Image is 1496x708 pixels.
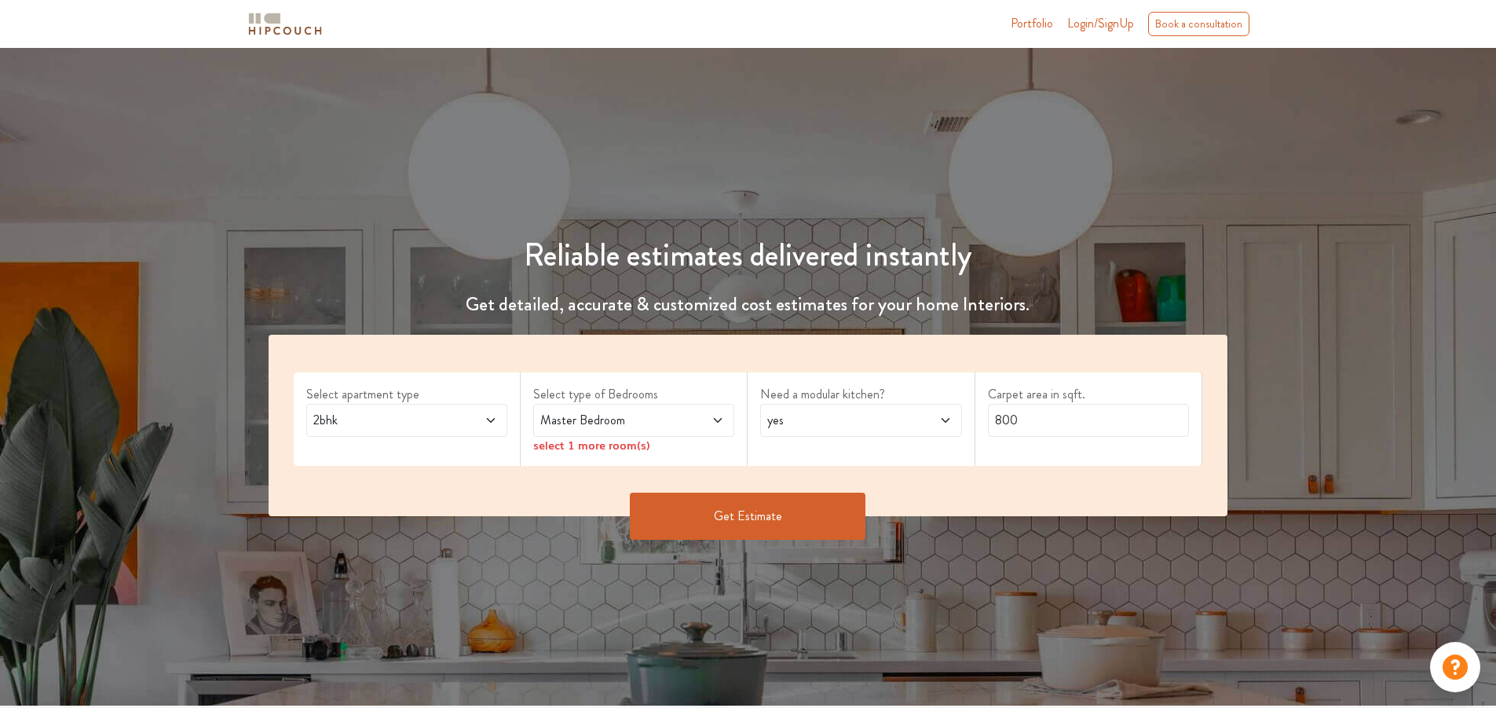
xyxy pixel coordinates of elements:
span: Login/SignUp [1067,14,1134,32]
button: Get Estimate [630,493,865,540]
h1: Reliable estimates delivered instantly [259,237,1238,274]
label: Select apartment type [306,385,507,404]
input: Enter area sqft [988,404,1189,437]
img: logo-horizontal.svg [246,10,324,38]
label: Need a modular kitchen? [760,385,961,404]
span: 2bhk [310,411,451,430]
span: logo-horizontal.svg [246,6,324,42]
span: Master Bedroom [537,411,678,430]
label: Carpet area in sqft. [988,385,1189,404]
div: Book a consultation [1148,12,1249,36]
label: Select type of Bedrooms [533,385,734,404]
h4: Get detailed, accurate & customized cost estimates for your home Interiors. [259,293,1238,316]
div: select 1 more room(s) [533,437,734,453]
span: yes [764,411,905,430]
a: Portfolio [1011,14,1053,33]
